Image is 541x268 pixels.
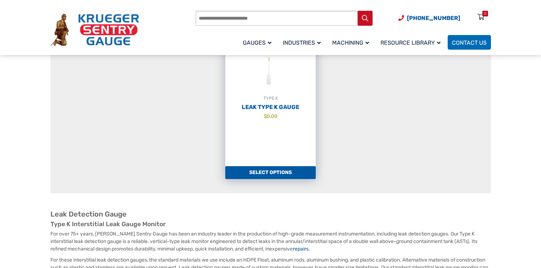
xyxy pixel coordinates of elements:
[225,16,316,166] a: TYPE KLeak Type K Gauge $0.00
[50,230,491,253] p: For over 75+ years, [PERSON_NAME] Sentry Gauge has been an industry leader in the production of h...
[398,14,460,23] a: Phone Number (920) 434-8860
[50,220,491,228] h3: Type K Interstitial Leak Gauge Monitor
[283,39,321,46] span: Industries
[225,95,316,102] div: TYPE K
[225,166,316,179] a: Add to cart: “Leak Type K Gauge”
[279,34,328,51] a: Industries
[448,35,491,50] a: Contact Us
[264,113,267,119] span: $
[328,34,376,51] a: Machining
[50,210,491,219] h2: Leak Detection Gauge
[376,34,448,51] a: Resource Library
[484,11,486,16] div: 0
[293,246,309,252] a: repairs
[407,15,460,21] span: [PHONE_NUMBER]
[238,34,279,51] a: Gauges
[225,104,316,111] h2: Leak Type K Gauge
[50,14,139,46] img: Krueger Sentry Gauge
[243,39,271,46] span: Gauges
[380,39,441,46] span: Resource Library
[264,113,277,119] bdi: 0.00
[452,39,487,46] span: Contact Us
[332,39,369,46] span: Machining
